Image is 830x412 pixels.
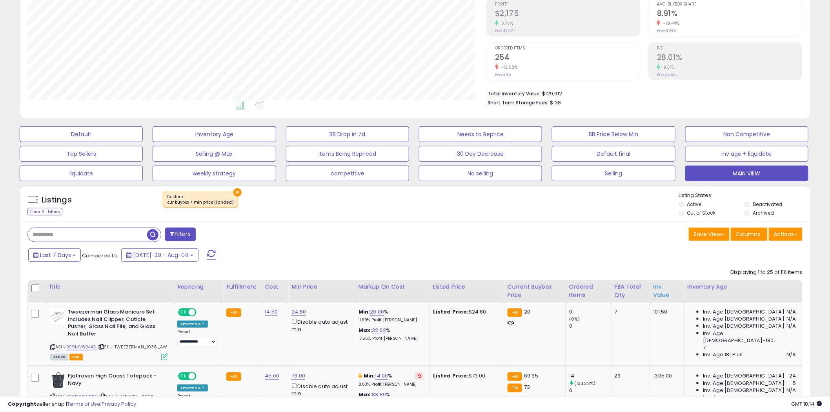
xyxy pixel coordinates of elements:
button: [DATE]-29 - Aug-04 [121,248,198,262]
span: 73 [524,383,530,391]
p: 17.55% Profit [PERSON_NAME] [359,336,424,341]
button: Inventory Age [153,126,276,142]
b: Total Inventory Value: [488,90,541,97]
span: N/A [787,323,796,330]
span: Columns [736,230,761,238]
b: Tweezerman Glass Manicure Set Includes Nail Clipper, Cuticle Pusher, Glass Nail File, and Glass N... [68,308,163,339]
span: N/A [787,315,796,323]
button: Selling @ Max [153,146,276,162]
span: N/A [787,387,796,394]
a: Privacy Policy [102,400,136,408]
b: Max: [359,326,372,334]
small: FBA [226,308,241,317]
div: Amazon AI * [177,321,208,328]
small: (0%) [569,316,580,322]
a: 20.00 [370,308,384,316]
a: 14.50 [265,308,278,316]
span: Inv. Age [DEMOGRAPHIC_DATA]: [703,323,786,330]
div: 101.50 [653,308,678,315]
button: No selling [419,166,542,181]
small: -13.90% [499,64,518,70]
label: Archived [753,210,774,216]
button: Save View [689,228,730,241]
li: $129,612 [488,88,797,98]
span: Compared to: [82,252,118,259]
span: Ordered Items [495,46,640,51]
span: 24 [790,372,796,379]
div: 14 [569,372,611,379]
button: MAIN VIEW [685,166,808,181]
span: [DATE]-29 - Aug-04 [133,251,189,259]
div: 6 [569,387,611,394]
a: 24.80 [291,308,306,316]
button: Default final [552,146,675,162]
button: Items Being Repriced [286,146,409,162]
button: inv age + liquidate [685,146,808,162]
h5: Listings [42,195,72,206]
span: ON [179,373,189,380]
small: FBA [508,308,522,317]
small: FBA [508,384,522,392]
b: Fjallraven High Coast Totepack - Navy [68,372,163,389]
small: Prev: $2,037 [495,28,515,33]
small: 6.76% [499,20,513,26]
small: (133.33%) [574,380,595,386]
a: Terms of Use [67,400,100,408]
label: Deactivated [753,201,782,208]
small: FBA [508,372,522,381]
div: Fulfillment [226,283,258,291]
a: 73.00 [291,372,305,380]
span: OFF [195,373,208,380]
span: N/A [787,351,796,358]
button: Selling [552,166,675,181]
img: 41MJ2TmbJvL._SL40_.jpg [50,372,66,388]
div: Preset: [177,329,217,347]
p: Listing States: [679,192,810,199]
div: 1305.00 [653,372,678,379]
a: B09MV6944C [66,344,96,350]
div: % [359,372,424,387]
button: Top Sellers [20,146,143,162]
h2: 28.01% [657,53,802,64]
button: BB Price Below Min [552,126,675,142]
div: % [359,327,424,341]
span: Inv. Age [DEMOGRAPHIC_DATA]: [703,372,786,379]
div: 0 [569,308,611,315]
span: 20 [524,308,530,315]
div: Disable auto adjust min [291,317,349,333]
button: Last 7 Days [28,248,81,262]
span: Inv. Age 181 Plus: [703,351,744,358]
small: -19.44% [661,20,679,26]
span: Profit [495,2,640,7]
span: 2025-08-12 18:14 GMT [792,400,822,408]
h2: 254 [495,53,640,64]
b: Min: [364,372,375,379]
div: Displaying 1 to 25 of 116 items [731,269,803,276]
a: 32.62 [372,326,386,334]
div: seller snap | | [8,401,136,408]
span: Last 7 Days [40,251,71,259]
button: liquidate [20,166,143,181]
div: Clear All Filters [27,208,62,215]
span: Inv. Age [DEMOGRAPHIC_DATA]: [703,308,786,315]
div: Amazon AI * [177,385,208,392]
div: FBA Total Qty [615,283,647,299]
span: 69.95 [524,372,538,379]
img: 31JOBRJ3SAL._SL40_.jpg [50,308,66,324]
span: All listings currently available for purchase on Amazon [50,354,68,361]
span: FBA [69,354,83,361]
span: | SKU: TWEEZERMAN_1936_AW [98,344,167,350]
a: 45.00 [265,372,280,380]
b: Listed Price: [433,372,469,379]
small: Prev: 11.06% [657,28,676,33]
div: Repricing [177,283,220,291]
button: Default [20,126,143,142]
b: Listed Price: [433,308,469,315]
button: 30 Day Decrease [419,146,542,162]
div: Inv. value [653,283,681,299]
small: 9.37% [661,64,675,70]
small: Prev: 25.61% [657,72,677,77]
label: Active [687,201,702,208]
span: Inv. Age [DEMOGRAPHIC_DATA]-180: [703,330,796,344]
button: × [233,188,242,197]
